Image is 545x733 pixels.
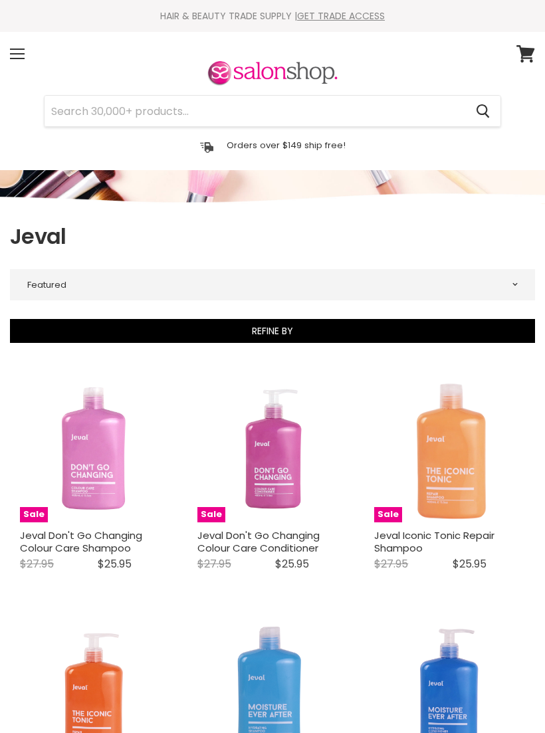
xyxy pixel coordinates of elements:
[197,371,348,522] a: Jeval Don't Go Changing Colour Care Conditioner Jeval Don't Go Changing Colour Care Conditioner Sale
[20,528,142,556] a: Jeval Don't Go Changing Colour Care Shampoo
[374,371,525,522] img: Jeval Iconic Tonic Repair Shampoo
[10,319,535,343] button: Refine By
[453,556,487,572] span: $25.95
[20,507,48,522] span: Sale
[45,371,146,522] img: Jeval Don't Go Changing Colour Care Shampoo
[374,556,408,572] span: $27.95
[374,371,525,522] a: Jeval Iconic Tonic Repair Shampoo Jeval Iconic Tonic Repair Shampoo Sale
[297,9,385,23] a: GET TRADE ACCESS
[20,371,171,522] a: Jeval Don't Go Changing Colour Care Shampoo Jeval Don't Go Changing Colour Care Shampoo Sale
[227,140,346,151] p: Orders over $149 ship free!
[20,556,54,572] span: $27.95
[374,528,494,556] a: Jeval Iconic Tonic Repair Shampoo
[45,96,465,126] input: Search
[197,528,320,556] a: Jeval Don't Go Changing Colour Care Conditioner
[275,556,309,572] span: $25.95
[374,507,402,522] span: Sale
[465,96,500,126] button: Search
[197,507,225,522] span: Sale
[44,95,501,127] form: Product
[219,371,326,522] img: Jeval Don't Go Changing Colour Care Conditioner
[197,556,231,572] span: $27.95
[10,223,535,251] h1: Jeval
[98,556,132,572] span: $25.95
